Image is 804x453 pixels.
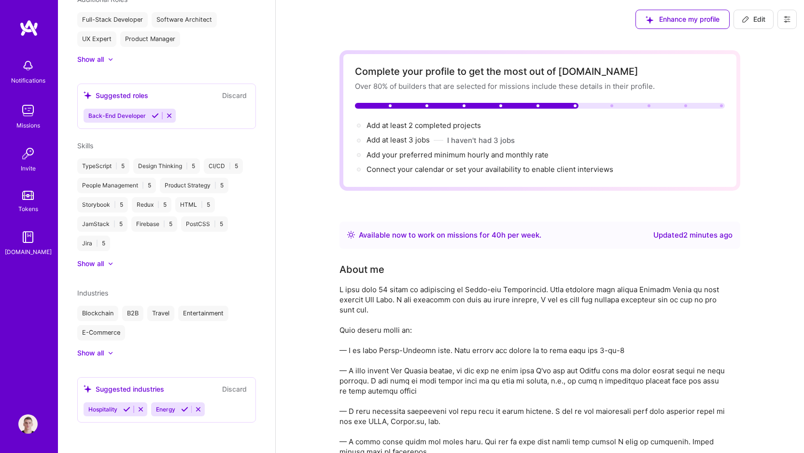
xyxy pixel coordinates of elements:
span: Back-End Developer [88,112,146,119]
span: Add at least 3 jobs [367,135,430,144]
div: E-Commerce [77,325,125,340]
img: guide book [18,227,38,247]
div: Updated 2 minutes ago [653,229,733,241]
div: Tokens [18,204,38,214]
span: | [229,162,231,170]
span: Energy [156,406,175,413]
div: Suggested industries [84,384,164,394]
button: Discard [219,383,250,395]
div: Missions [16,120,40,130]
div: Travel [147,306,174,321]
div: Show all [77,55,104,64]
div: UX Expert [77,31,116,47]
img: bell [18,56,38,75]
button: I haven't had 3 jobs [447,135,515,145]
div: Tell us a little about yourself [339,262,384,277]
div: B2B [122,306,143,321]
div: Entertainment [178,306,228,321]
div: [DOMAIN_NAME] [5,247,52,257]
span: Skills [77,142,93,150]
div: Show all [77,348,104,358]
img: Invite [18,144,38,163]
div: People Management 5 [77,178,156,193]
span: Hospitality [88,406,117,413]
div: Over 80% of builders that are selected for missions include these details in their profile. [355,81,725,91]
div: Full-Stack Developer [77,12,148,28]
div: About me [339,262,384,277]
div: HTML 5 [175,197,215,212]
span: | [163,220,165,228]
span: Add at least 2 completed projects [367,121,481,130]
span: Industries [77,289,108,297]
div: Product Manager [120,31,180,47]
div: TypeScript 5 [77,158,129,174]
div: Firebase 5 [131,216,177,232]
span: | [115,162,117,170]
div: Complete your profile to get the most out of [DOMAIN_NAME] [355,66,725,77]
span: Connect your calendar or set your availability to enable client interviews [367,165,613,174]
div: Notifications [11,75,45,85]
div: Jira 5 [77,236,110,251]
img: teamwork [18,101,38,120]
div: Software Architect [152,12,217,28]
div: Show all [77,259,104,269]
div: Design Thinking 5 [133,158,200,174]
i: icon SuggestedTeams [84,91,92,99]
img: logo [19,19,39,37]
span: | [114,201,116,209]
div: PostCSS 5 [181,216,228,232]
i: Reject [166,112,173,119]
div: Redux 5 [132,197,171,212]
div: Suggested roles [84,90,148,100]
div: JamStack 5 [77,216,127,232]
span: | [201,201,203,209]
i: Reject [137,406,144,413]
i: Reject [195,406,202,413]
button: Discard [219,90,250,101]
div: Storybook 5 [77,197,128,212]
img: User Avatar [18,414,38,434]
div: Product Strategy 5 [160,178,228,193]
img: tokens [22,191,34,200]
div: null [733,10,774,29]
div: Invite [21,163,36,173]
span: | [113,220,115,228]
img: Availability [347,231,355,239]
span: Edit [742,14,765,24]
div: CI/CD 5 [204,158,243,174]
div: Blockchain [77,306,118,321]
i: icon SuggestedTeams [84,385,92,393]
i: Accept [123,406,130,413]
span: 40 [492,230,501,240]
span: | [214,220,216,228]
span: | [157,201,159,209]
div: Available now to work on missions for h per week . [359,229,541,241]
span: | [96,240,98,247]
span: | [214,182,216,189]
span: | [142,182,144,189]
span: | [186,162,188,170]
i: Accept [181,406,188,413]
span: Add your preferred minimum hourly and monthly rate [367,150,549,159]
i: Accept [152,112,159,119]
